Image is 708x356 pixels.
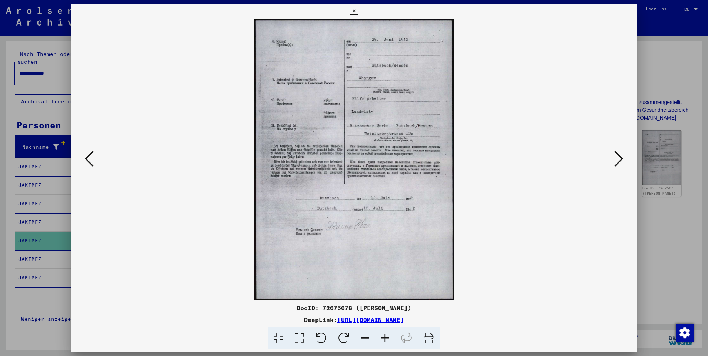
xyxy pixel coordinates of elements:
[675,323,693,341] div: Zustimmung ändern
[71,315,637,324] div: DeepLink:
[71,303,637,312] div: DocID: 72675678 ([PERSON_NAME])
[337,316,404,323] a: [URL][DOMAIN_NAME]
[96,19,612,300] img: 002.jpg
[676,324,694,342] img: Zustimmung ändern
